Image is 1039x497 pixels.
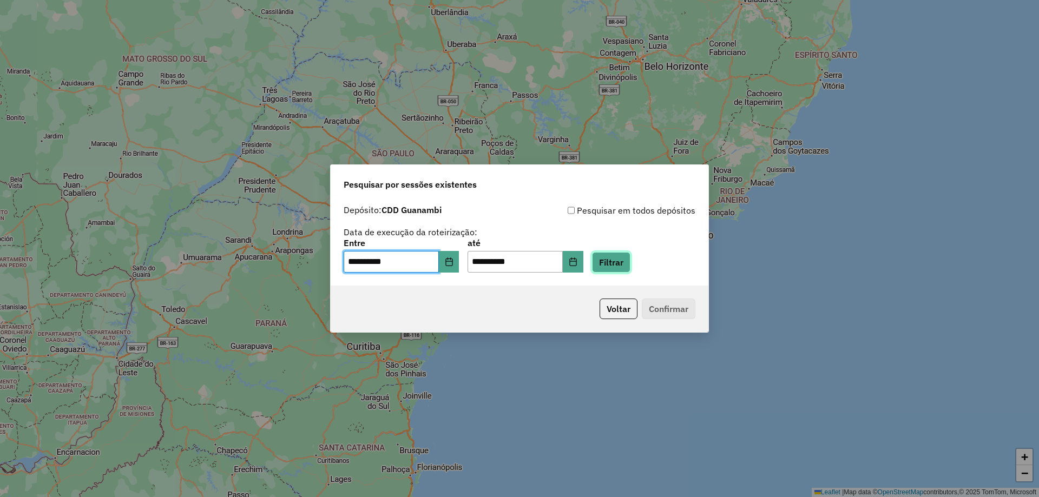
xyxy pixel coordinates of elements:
span: Pesquisar por sessões existentes [344,178,477,191]
strong: CDD Guanambi [382,204,442,215]
label: Depósito: [344,203,442,216]
div: Pesquisar em todos depósitos [519,204,695,217]
label: até [468,236,583,249]
button: Voltar [600,299,637,319]
button: Choose Date [563,251,583,273]
label: Entre [344,236,459,249]
button: Choose Date [439,251,459,273]
button: Filtrar [592,252,630,273]
label: Data de execução da roteirização: [344,226,477,238]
